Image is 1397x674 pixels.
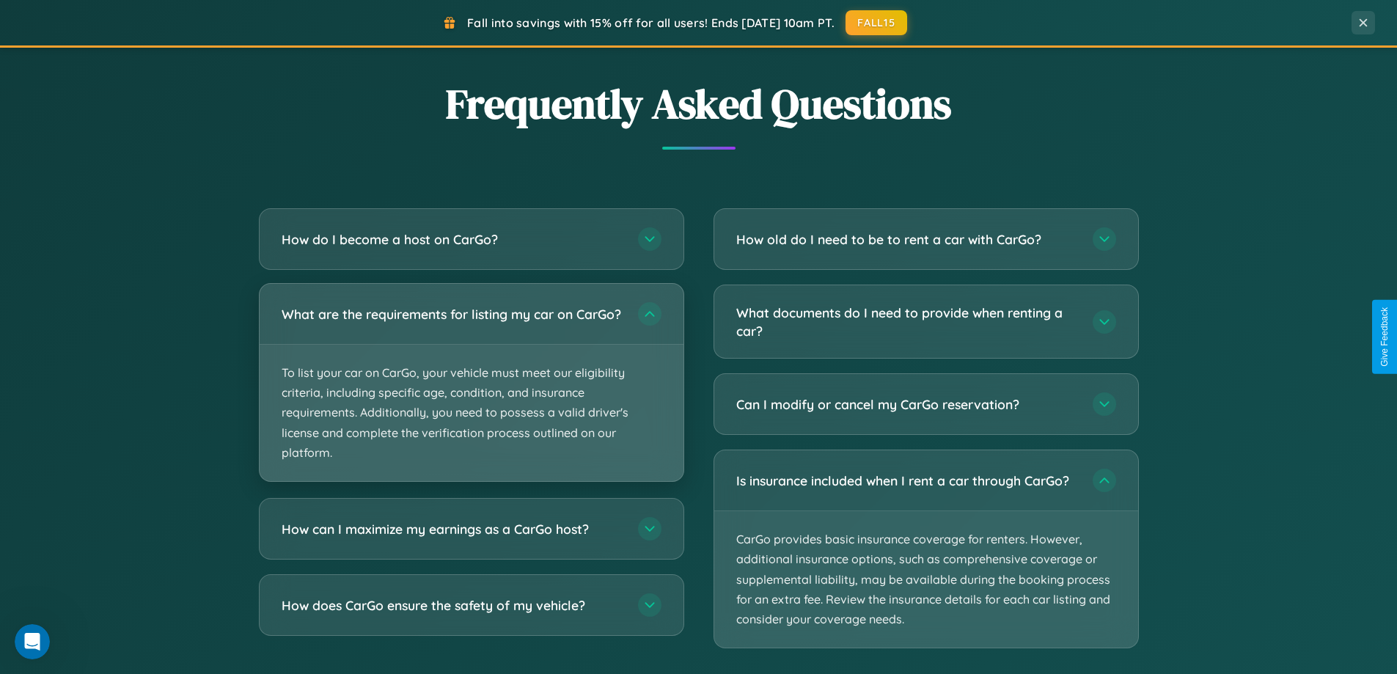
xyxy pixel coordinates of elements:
h3: Is insurance included when I rent a car through CarGo? [736,472,1078,490]
h3: How do I become a host on CarGo? [282,230,623,249]
h3: What documents do I need to provide when renting a car? [736,304,1078,340]
button: FALL15 [846,10,907,35]
span: Fall into savings with 15% off for all users! Ends [DATE] 10am PT. [467,15,835,30]
iframe: Intercom live chat [15,624,50,659]
div: Give Feedback [1379,307,1390,367]
h2: Frequently Asked Questions [259,76,1139,132]
h3: How does CarGo ensure the safety of my vehicle? [282,596,623,615]
h3: How old do I need to be to rent a car with CarGo? [736,230,1078,249]
p: To list your car on CarGo, your vehicle must meet our eligibility criteria, including specific ag... [260,345,683,481]
h3: Can I modify or cancel my CarGo reservation? [736,395,1078,414]
h3: How can I maximize my earnings as a CarGo host? [282,520,623,538]
p: CarGo provides basic insurance coverage for renters. However, additional insurance options, such ... [714,511,1138,648]
h3: What are the requirements for listing my car on CarGo? [282,305,623,323]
